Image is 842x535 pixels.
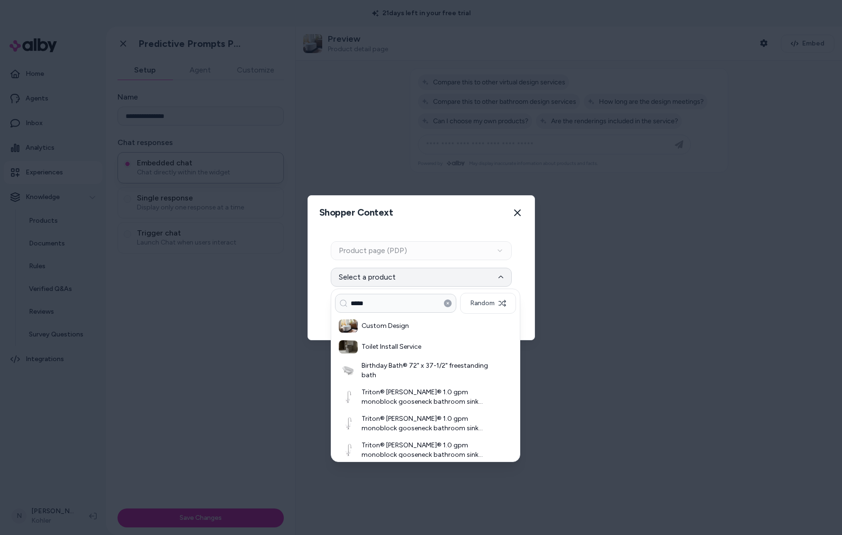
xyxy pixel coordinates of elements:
h3: Toilet Install Service [362,342,499,352]
img: Birthday Bath® 72" x 37-1/2" freestanding bath [339,364,358,377]
img: Triton® Bowe® 1.0 gpm monoblock gooseneck bathroom sink faucet with aerated flow and wristblade h... [339,417,358,430]
img: Triton® Bowe® 1.0 gpm monoblock gooseneck bathroom sink faucet with laminar flow and wristblade h... [339,444,358,457]
h2: Shopper Context [316,203,393,222]
h3: Custom Design [362,321,499,331]
h3: Triton® [PERSON_NAME]® 1.0 gpm monoblock gooseneck bathroom sink faucet with laminar flow and wri... [362,441,499,460]
img: Triton® Bowe® 1.0 gpm monoblock gooseneck bathroom sink faucet with aerated flow and lever handle... [339,390,358,404]
button: Random [460,293,516,314]
button: Select a product [331,268,512,287]
img: Toilet Install Service [339,340,358,354]
h3: Birthday Bath® 72" x 37-1/2" freestanding bath [362,361,499,380]
h3: Triton® [PERSON_NAME]® 1.0 gpm monoblock gooseneck bathroom sink faucet with aerated flow and lev... [362,388,499,407]
img: Custom Design [339,319,358,333]
h3: Triton® [PERSON_NAME]® 1.0 gpm monoblock gooseneck bathroom sink faucet with aerated flow and wri... [362,414,499,433]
